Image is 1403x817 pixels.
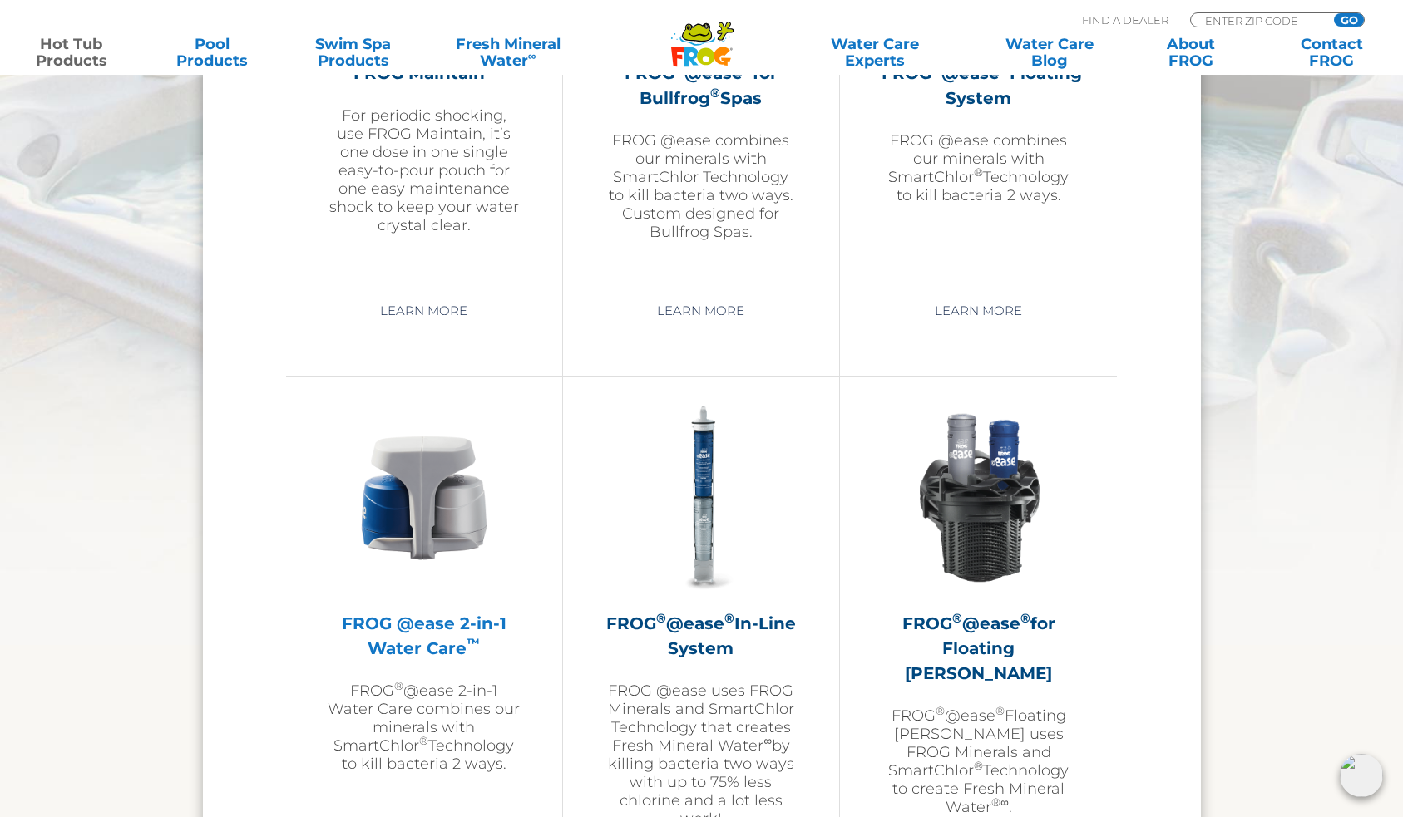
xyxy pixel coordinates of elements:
[328,611,521,661] h2: FROG @ease 2-in-1 Water Care
[328,682,521,773] p: FROG @ease 2-in-1 Water Care combines our minerals with SmartChlor Technology to kill bacteria 2 ...
[710,85,720,101] sup: ®
[656,610,666,626] sup: ®
[328,106,521,234] p: For periodic shocking, use FROG Maintain, it’s one dose in one single easy-to-pour pouch for one ...
[467,635,480,651] sup: ™
[974,165,983,179] sup: ®
[605,61,798,111] h2: FROG @ease for Bullfrog Spas
[439,36,576,69] a: Fresh MineralWater∞
[394,679,403,692] sup: ®
[1136,36,1246,69] a: AboutFROG
[916,296,1041,326] a: Learn More
[605,401,798,594] img: inline-system-300x300.png
[1082,12,1168,27] p: Find A Dealer
[724,610,734,626] sup: ®
[991,795,1000,809] sup: ®
[299,36,408,69] a: Swim SpaProducts
[974,759,983,772] sup: ®
[17,36,126,69] a: Hot TubProducts
[952,610,962,626] sup: ®
[882,61,1075,111] h2: FROG @ease Floating System
[1000,795,1009,809] sup: ∞
[1340,754,1383,797] img: openIcon
[605,131,798,241] p: FROG @ease combines our minerals with SmartChlor Technology to kill bacteria two ways. Custom des...
[882,401,1075,594] img: InLineWeir_Front_High_inserting-v2-300x300.png
[638,296,763,326] a: Learn More
[361,296,487,326] a: Learn More
[882,611,1075,686] h2: FROG @ease for Floating [PERSON_NAME]
[995,704,1005,717] sup: ®
[936,704,945,717] sup: ®
[882,706,1075,816] p: FROG @ease Floating [PERSON_NAME] uses FROG Minerals and SmartChlor Technology to create Fresh Mi...
[763,734,772,747] sup: ∞
[1203,13,1316,27] input: Zip Code Form
[995,36,1104,69] a: Water CareBlog
[786,36,964,69] a: Water CareExperts
[1277,36,1386,69] a: ContactFROG
[157,36,267,69] a: PoolProducts
[1334,13,1364,27] input: GO
[882,131,1075,204] p: FROG @ease combines our minerals with SmartChlor Technology to kill bacteria 2 ways.
[528,49,536,62] sup: ∞
[605,611,798,661] h2: FROG @ease In-Line System
[328,401,521,594] img: @ease-2-in-1-Holder-v2-300x300.png
[1020,610,1030,626] sup: ®
[419,734,428,747] sup: ®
